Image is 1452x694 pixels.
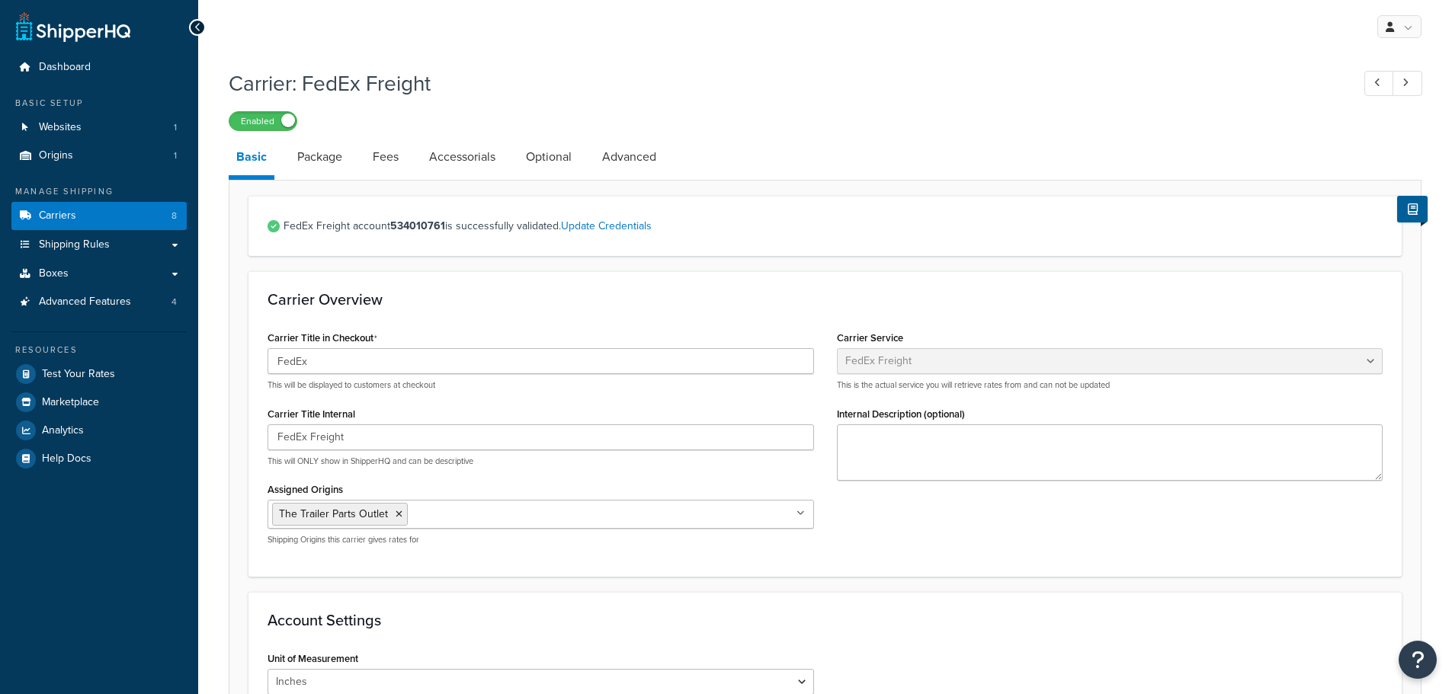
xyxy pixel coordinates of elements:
[42,453,91,465] span: Help Docs
[1364,71,1394,96] a: Previous Record
[39,61,91,74] span: Dashboard
[268,653,358,664] label: Unit of Measurement
[42,368,115,381] span: Test Your Rates
[268,484,343,495] label: Assigned Origins
[42,396,99,409] span: Marketplace
[421,139,503,175] a: Accessorials
[279,506,388,522] span: The Trailer Parts Outlet
[837,332,903,344] label: Carrier Service
[1399,641,1437,679] button: Open Resource Center
[11,360,187,388] a: Test Your Rates
[837,379,1383,391] p: This is the actual service you will retrieve rates from and can not be updated
[268,612,1383,628] h3: Account Settings
[171,209,177,222] span: 8
[268,332,377,344] label: Carrier Title in Checkout
[11,344,187,357] div: Resources
[11,114,187,142] li: Websites
[268,534,814,545] p: Shipping Origins this carrier gives rates for
[11,142,187,170] li: Origins
[1397,196,1428,222] button: Show Help Docs
[595,139,664,175] a: Advanced
[290,139,350,175] a: Package
[42,424,84,437] span: Analytics
[39,121,82,134] span: Websites
[390,218,445,234] strong: 534010761
[11,142,187,170] a: Origins1
[39,267,69,280] span: Boxes
[11,288,187,316] a: Advanced Features4
[284,216,1383,237] span: FedEx Freight account is successfully validated.
[229,112,296,130] label: Enabled
[268,379,814,391] p: This will be displayed to customers at checkout
[39,149,73,162] span: Origins
[11,53,187,82] a: Dashboard
[11,202,187,230] a: Carriers8
[174,121,177,134] span: 1
[229,139,274,180] a: Basic
[268,456,814,467] p: This will ONLY show in ShipperHQ and can be descriptive
[39,238,110,251] span: Shipping Rules
[837,408,965,420] label: Internal Description (optional)
[268,408,355,420] label: Carrier Title Internal
[11,417,187,444] a: Analytics
[561,218,652,234] a: Update Credentials
[11,445,187,472] a: Help Docs
[11,260,187,288] a: Boxes
[268,291,1383,308] h3: Carrier Overview
[518,139,579,175] a: Optional
[11,288,187,316] li: Advanced Features
[39,209,76,222] span: Carriers
[11,231,187,259] a: Shipping Rules
[229,69,1336,98] h1: Carrier: FedEx Freight
[39,296,131,309] span: Advanced Features
[174,149,177,162] span: 1
[1393,71,1422,96] a: Next Record
[11,389,187,416] a: Marketplace
[11,202,187,230] li: Carriers
[11,114,187,142] a: Websites1
[365,139,406,175] a: Fees
[11,185,187,198] div: Manage Shipping
[171,296,177,309] span: 4
[11,97,187,110] div: Basic Setup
